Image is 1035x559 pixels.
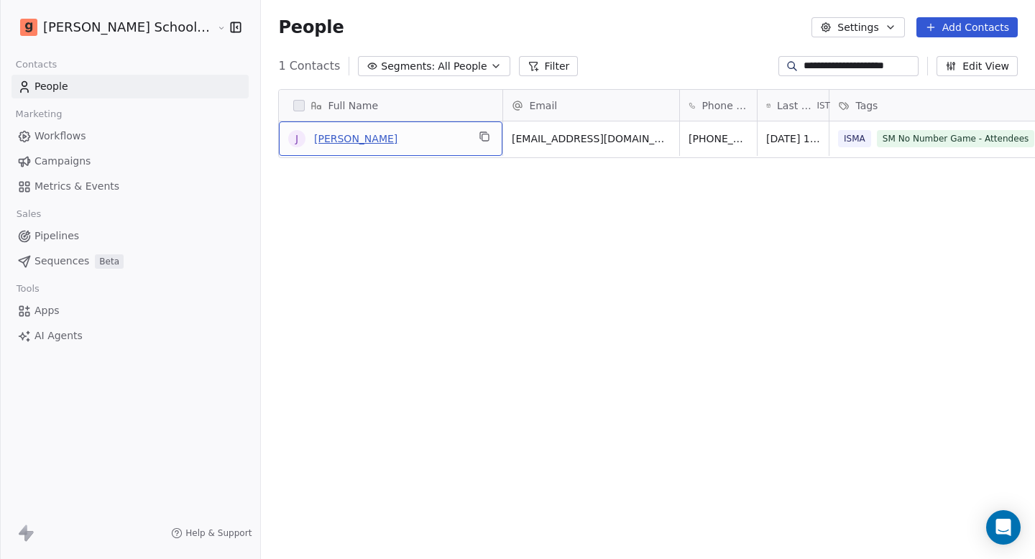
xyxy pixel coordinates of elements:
div: grid [279,121,503,548]
button: Add Contacts [916,17,1018,37]
span: Phone Number [701,98,748,113]
span: Tools [10,278,45,300]
a: Pipelines [11,224,249,248]
div: J [295,131,298,147]
img: Goela%20School%20Logos%20(4).png [20,19,37,36]
span: [PERSON_NAME] School of Finance LLP [43,18,213,37]
span: 1 Contacts [278,57,340,75]
span: Workflows [34,129,86,144]
span: Sequences [34,254,89,269]
span: Campaigns [34,154,91,169]
span: Help & Support [185,527,252,539]
button: Filter [519,56,579,76]
a: Campaigns [11,149,249,173]
span: Apps [34,303,60,318]
a: Help & Support [171,527,252,539]
span: Sales [10,203,47,225]
span: People [34,79,68,94]
a: People [11,75,249,98]
a: AI Agents [11,324,249,348]
span: Email [529,98,557,113]
span: Marketing [9,103,68,125]
div: Last Activity DateIST [758,90,829,121]
button: Settings [811,17,904,37]
span: SM No Number Game - Attendees [877,130,1035,147]
a: [PERSON_NAME] [314,133,397,144]
span: [EMAIL_ADDRESS][DOMAIN_NAME] [512,131,671,146]
span: Metrics & Events [34,179,119,194]
div: Open Intercom Messenger [986,510,1021,545]
div: Phone Number [680,90,757,121]
a: Workflows [11,124,249,148]
button: Edit View [937,56,1018,76]
span: Segments: [381,59,435,74]
span: ISMA [838,130,871,147]
span: Beta [95,254,124,269]
span: Contacts [9,54,63,75]
span: AI Agents [34,328,83,343]
span: Pipelines [34,228,79,244]
span: People [278,17,344,38]
div: Email [503,90,679,121]
a: Metrics & Events [11,175,249,198]
span: All People [438,59,487,74]
span: IST [816,100,830,111]
span: [DATE] 10:53 AM [766,131,820,146]
span: Full Name [328,98,378,113]
span: Tags [855,98,878,113]
a: SequencesBeta [11,249,249,273]
button: [PERSON_NAME] School of Finance LLP [17,15,207,40]
div: Full Name [279,90,502,121]
span: Last Activity Date [777,98,814,113]
span: [PHONE_NUMBER] [689,131,748,146]
a: Apps [11,299,249,323]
